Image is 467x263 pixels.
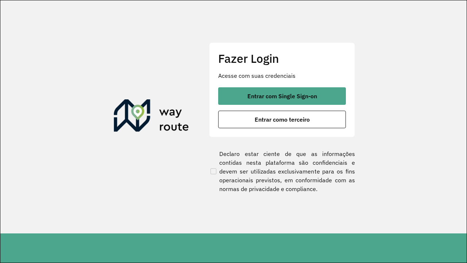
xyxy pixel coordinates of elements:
button: button [218,87,346,105]
button: button [218,111,346,128]
h2: Fazer Login [218,52,346,65]
img: Roteirizador AmbevTech [114,99,189,134]
span: Entrar com Single Sign-on [247,93,317,99]
p: Acesse com suas credenciais [218,71,346,80]
label: Declaro estar ciente de que as informações contidas nesta plataforma são confidenciais e devem se... [209,149,355,193]
span: Entrar como terceiro [255,117,310,122]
